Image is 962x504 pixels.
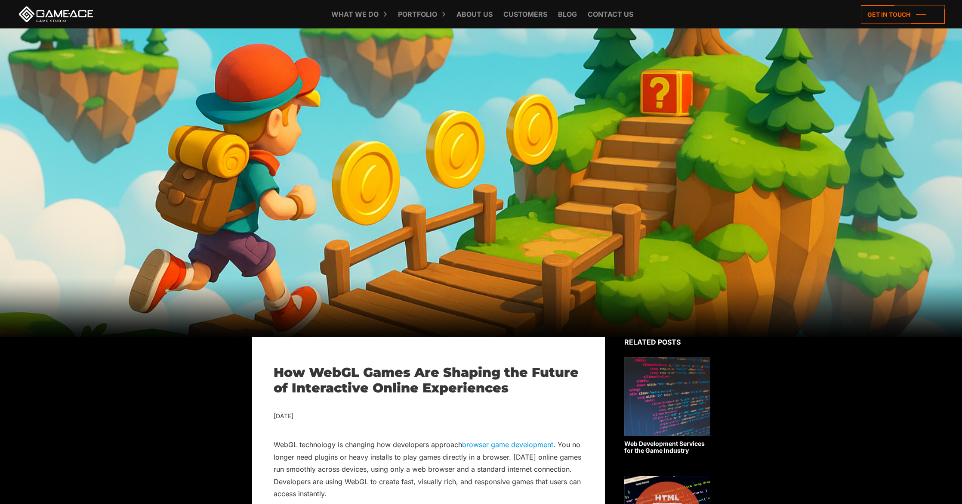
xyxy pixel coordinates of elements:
img: Related [624,357,710,436]
div: Related posts [624,337,710,347]
h1: How WebGL Games Are Shaping the Future of Interactive Online Experiences [274,365,583,396]
p: WebGL technology is changing how developers approach . You no longer need plugins or heavy instal... [274,439,583,500]
div: [DATE] [274,411,583,422]
a: Get in touch [861,5,945,24]
a: Web Development Services for the Game Industry [624,357,710,455]
a: browser game development [462,440,553,449]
